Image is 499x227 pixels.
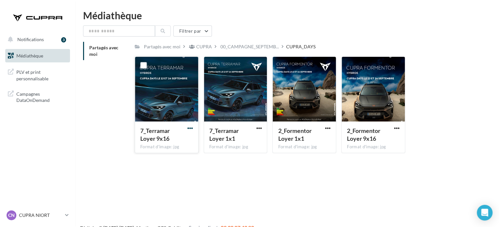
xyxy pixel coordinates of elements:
div: Format d'image: jpg [278,144,331,150]
span: 2_Formentor Loyer 1x1 [278,127,311,142]
span: 7_Terramar Loyer 1x1 [209,127,239,142]
p: CUPRA NIORT [19,212,62,219]
div: CUPRA_DAYS [286,43,316,50]
button: Notifications 3 [4,33,69,46]
a: Campagnes DataOnDemand [4,87,71,106]
a: Médiathèque [4,49,71,63]
a: PLV et print personnalisable [4,65,71,84]
span: Partagés avec moi [89,45,119,57]
div: CUPRA [196,43,212,50]
a: CN CUPRA NIORT [5,209,70,221]
span: PLV et print personnalisable [16,68,67,82]
div: Format d'image: jpg [209,144,262,150]
div: Partagés avec moi [144,43,181,50]
div: Médiathèque [83,10,491,20]
div: Format d'image: jpg [140,144,193,150]
span: 00_CAMPAGNE_SEPTEMB... [220,43,279,50]
span: 7_Terramar Loyer 9x16 [140,127,170,142]
span: Médiathèque [16,53,43,58]
span: Campagnes DataOnDemand [16,89,67,104]
span: Notifications [17,37,44,42]
div: Format d'image: jpg [347,144,400,150]
span: CN [8,212,15,219]
div: Open Intercom Messenger [477,205,492,220]
button: Filtrer par [173,25,212,37]
div: 3 [61,37,66,42]
span: 2_Formentor Loyer 9x16 [347,127,380,142]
